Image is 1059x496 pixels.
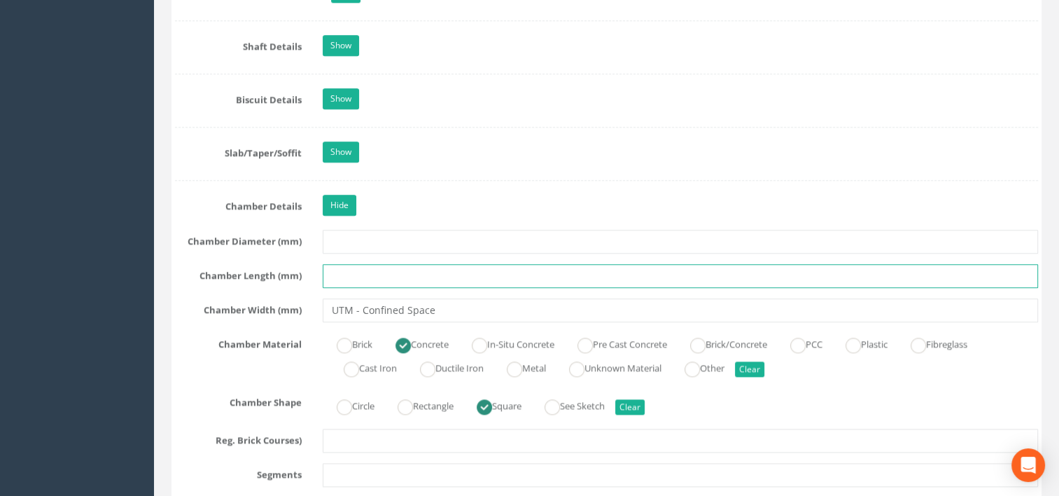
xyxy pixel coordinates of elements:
[555,357,661,377] label: Unknown Material
[164,391,312,409] label: Chamber Shape
[1011,448,1045,482] div: Open Intercom Messenger
[164,195,312,213] label: Chamber Details
[164,333,312,351] label: Chamber Material
[384,394,454,415] label: Rectangle
[897,333,967,353] label: Fibreglass
[676,333,767,353] label: Brick/Concrete
[463,394,521,415] label: Square
[832,333,888,353] label: Plastic
[330,357,397,377] label: Cast Iron
[563,333,667,353] label: Pre Cast Concrete
[458,333,554,353] label: In-Situ Concrete
[493,357,546,377] label: Metal
[164,463,312,481] label: Segments
[164,230,312,248] label: Chamber Diameter (mm)
[164,264,312,282] label: Chamber Length (mm)
[531,394,605,415] label: See Sketch
[381,333,449,353] label: Concrete
[323,333,372,353] label: Brick
[323,195,356,216] a: Hide
[164,35,312,53] label: Shaft Details
[164,88,312,106] label: Biscuit Details
[615,399,645,415] button: Clear
[164,142,312,160] label: Slab/Taper/Soffit
[323,88,359,109] a: Show
[164,298,312,317] label: Chamber Width (mm)
[323,142,359,163] a: Show
[671,357,724,377] label: Other
[323,394,374,415] label: Circle
[406,357,484,377] label: Ductile Iron
[776,333,822,353] label: PCC
[323,35,359,56] a: Show
[735,361,764,377] button: Clear
[164,429,312,447] label: Reg. Brick Courses)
